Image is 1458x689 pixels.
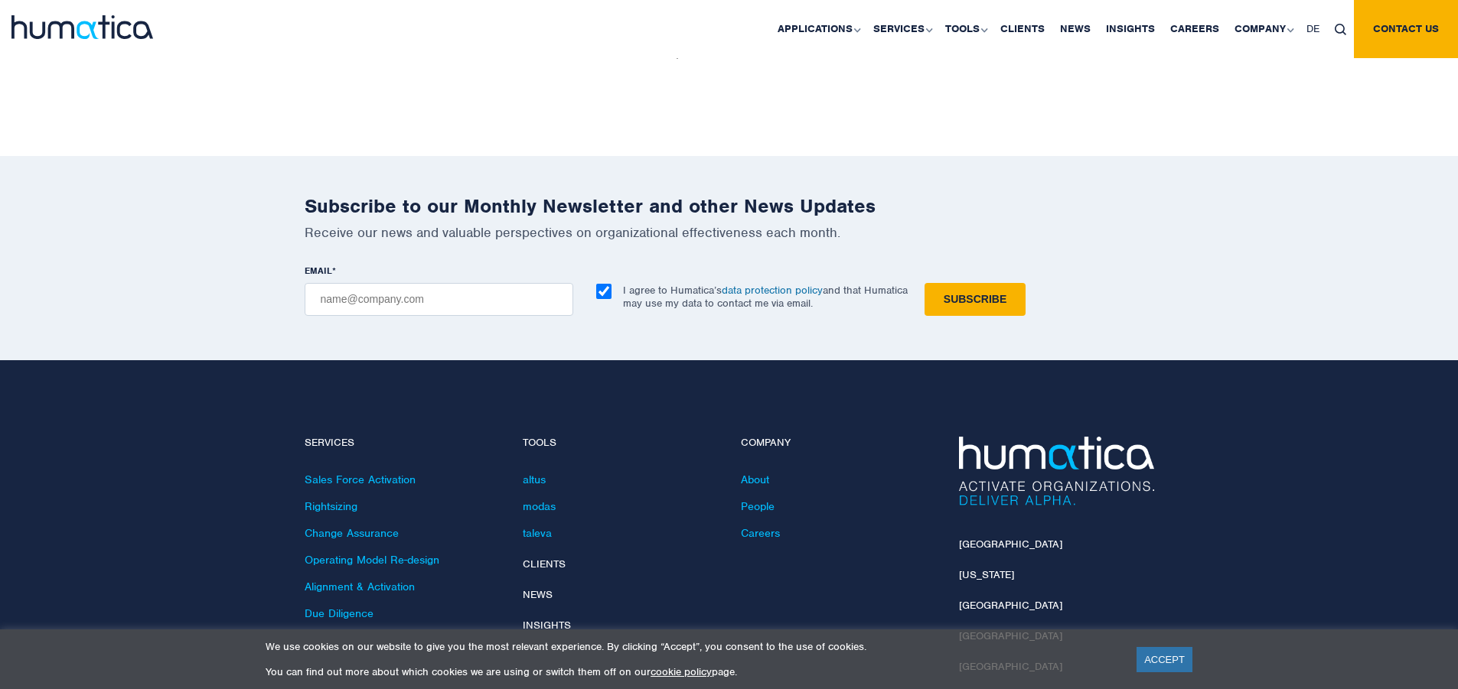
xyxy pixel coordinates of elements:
[266,665,1117,678] p: You can find out more about which cookies we are using or switch them off on our page.
[11,15,153,39] img: logo
[959,599,1062,612] a: [GEOGRAPHIC_DATA]
[305,499,357,513] a: Rightsizing
[741,499,775,513] a: People
[523,526,552,540] a: taleva
[305,265,332,277] span: EMAIL
[305,580,415,593] a: Alignment & Activation
[305,606,373,620] a: Due Diligence
[305,473,416,486] a: Sales Force Activation
[305,283,573,316] input: name@company.com
[741,473,769,486] a: About
[523,557,566,570] a: Clients
[1137,647,1192,672] a: ACCEPT
[925,283,1026,316] input: Subscribe
[1306,22,1319,35] span: DE
[959,437,1154,505] img: Humatica
[305,224,1154,241] p: Receive our news and valuable perspectives on organizational effectiveness each month.
[305,526,399,540] a: Change Assurance
[959,568,1014,581] a: [US_STATE]
[596,284,612,299] input: I agree to Humatica’sdata protection policyand that Humatica may use my data to contact me via em...
[1335,24,1346,35] img: search_icon
[305,194,1154,218] h2: Subscribe to our Monthly Newsletter and other News Updates
[305,553,439,567] a: Operating Model Re-design
[741,437,936,450] h4: Company
[623,284,908,310] p: I agree to Humatica’s and that Humatica may use my data to contact me via email.
[741,526,780,540] a: Careers
[523,588,553,601] a: News
[523,437,718,450] h4: Tools
[266,640,1117,653] p: We use cookies on our website to give you the most relevant experience. By clicking “Accept”, you...
[523,619,571,632] a: Insights
[305,437,500,450] h4: Services
[523,499,556,513] a: modas
[651,665,712,678] a: cookie policy
[722,284,823,297] a: data protection policy
[959,538,1062,551] a: [GEOGRAPHIC_DATA]
[523,473,546,486] a: altus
